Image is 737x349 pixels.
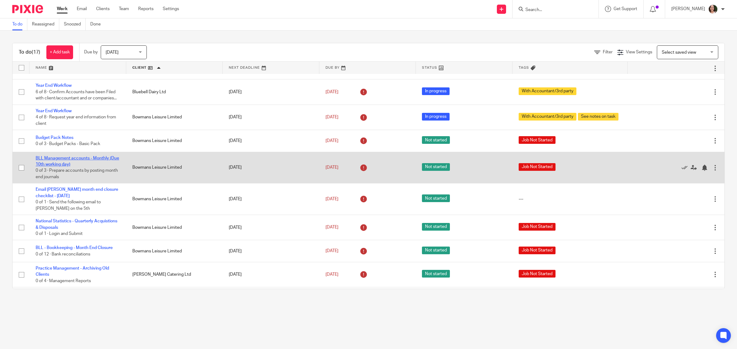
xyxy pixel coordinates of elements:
td: Bowmans Leisure Limited [126,130,223,152]
span: [DATE] [326,197,338,201]
span: Job Not Started [519,136,556,144]
p: [PERSON_NAME] [671,6,705,12]
td: Bowmans Leisure Limited [126,183,223,215]
span: 0 of 3 · Prepare accounts by posting month end journals [36,169,118,179]
span: 0 of 1 · Send the following email to [PERSON_NAME] on the 5th [36,200,101,211]
a: Practice Management - Archiving Old Clients [36,266,109,277]
span: Not started [422,194,450,202]
span: Select saved view [662,50,696,55]
a: National Statistics - Quarterly Acquistions & Disposals [36,219,117,229]
a: Email [77,6,87,12]
span: Not started [422,136,450,144]
div: --- [519,196,622,202]
input: Search [525,7,580,13]
td: [DATE] [223,152,319,183]
td: [DATE] [223,130,319,152]
span: Filter [603,50,613,54]
a: To do [12,18,27,30]
a: Clients [96,6,110,12]
a: Work [57,6,68,12]
span: Job Not Started [519,270,556,278]
span: In progress [422,113,450,121]
span: Not started [422,223,450,231]
span: [DATE] [326,165,338,170]
span: With Accountant/3rd party [519,87,576,95]
td: [DATE] [223,215,319,240]
span: Job Not Started [519,223,556,231]
span: (17) [32,50,40,55]
span: See notes on task [578,113,618,121]
a: Settings [163,6,179,12]
td: [DATE] [223,287,319,309]
span: [DATE] [326,139,338,143]
span: Tags [519,66,529,69]
span: Not started [422,163,450,171]
a: Budget Pack Notes [36,136,73,140]
p: Due by [84,49,98,55]
span: 0 of 12 · Bank reconciliations [36,252,90,256]
span: 0 of 4 · Management Reports [36,279,91,283]
span: Not started [422,270,450,278]
a: Done [90,18,105,30]
img: me.jpg [708,4,718,14]
a: Team [119,6,129,12]
td: [DATE] [223,79,319,105]
span: [DATE] [326,115,338,119]
a: BLL - Bookkeeping - Month End Closure [36,246,113,250]
a: Reassigned [32,18,59,30]
a: Mark as done [681,164,691,171]
td: Bowmans Leisure Limited [126,105,223,130]
td: Bowmans Leisure Limited [126,152,223,183]
span: [DATE] [326,272,338,277]
span: [DATE] [326,225,338,230]
td: Bluebell Dairy Ltd [126,79,223,105]
td: [PERSON_NAME] Catering Ltd [126,262,223,287]
td: [DATE] [223,240,319,262]
td: Bowmans Leisure Limited [126,215,223,240]
span: Get Support [614,7,637,11]
span: [DATE] [326,90,338,94]
a: Year End Workflow [36,109,72,113]
span: 4 of 8 · Request year end information from client [36,115,116,126]
span: View Settings [626,50,652,54]
span: 0 of 1 · Login and Submit [36,232,83,236]
td: [DATE] [223,105,319,130]
td: Bowmans Leisure Limited [126,240,223,262]
a: Email [PERSON_NAME] month end closure checklist - [DATE] [36,187,118,198]
a: Snoozed [64,18,86,30]
td: [DATE] [223,183,319,215]
img: Pixie [12,5,43,13]
span: With Accountant/3rd party [519,113,576,121]
span: Not started [422,247,450,254]
span: [DATE] [106,50,119,55]
td: [DATE] [223,262,319,287]
span: Job Not Started [519,247,556,254]
span: In progress [422,87,450,95]
span: Job Not Started [519,163,556,171]
h1: To do [19,49,40,56]
td: Cockfields Farm Ltd [126,287,223,309]
span: [DATE] [326,249,338,253]
a: Reports [138,6,154,12]
a: BLL Management accounts - Monthly (Due 10th working day) [36,156,119,167]
a: + Add task [46,45,73,59]
a: Year End Workflow [36,83,72,88]
span: 0 of 3 · Budget Packs - Basic Pack [36,142,100,146]
span: 6 of 8 · Confirm Accounts have been Filed with client/accountant and or companies... [36,90,117,101]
